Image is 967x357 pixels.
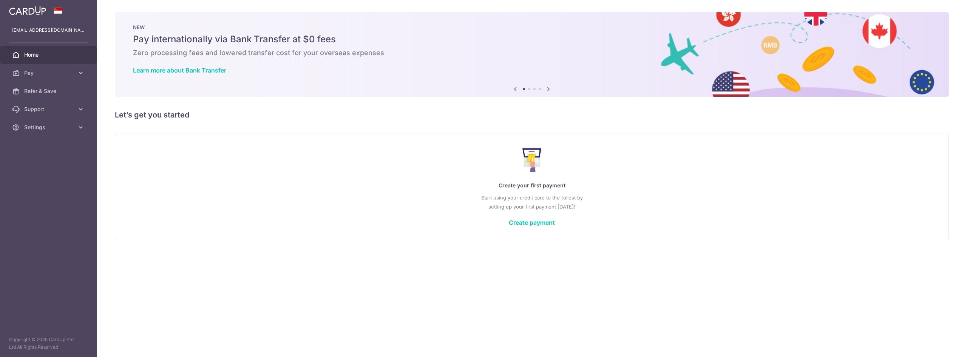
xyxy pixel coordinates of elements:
p: Create your first payment [130,181,933,190]
span: Support [24,105,74,113]
span: Pay [24,69,74,77]
img: CardUp [9,6,46,15]
p: [EMAIL_ADDRESS][DOMAIN_NAME] [12,26,85,34]
img: Bank transfer banner [115,12,949,97]
span: Home [24,51,74,59]
h5: Pay internationally via Bank Transfer at $0 fees [133,33,931,45]
h6: Zero processing fees and lowered transfer cost for your overseas expenses [133,48,931,57]
span: Refer & Save [24,87,74,95]
span: Settings [24,124,74,131]
p: NEW [133,24,931,30]
a: Create payment [509,219,555,226]
a: Learn more about Bank Transfer [133,66,226,74]
h5: Let’s get you started [115,109,949,121]
img: Make Payment [522,148,542,172]
p: Start using your credit card to the fullest by setting up your first payment [DATE]! [130,193,933,211]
